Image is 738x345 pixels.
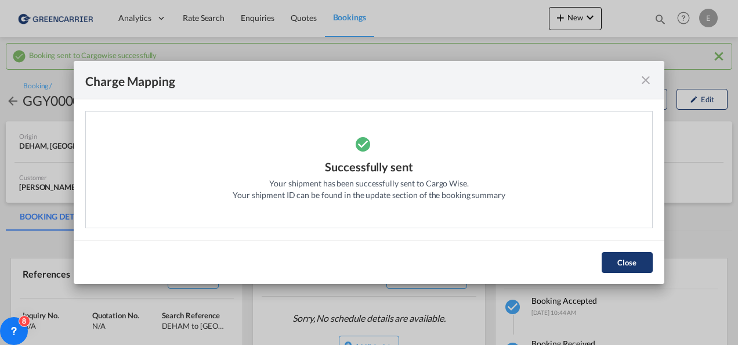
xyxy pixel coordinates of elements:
div: Charge Mapping [85,73,175,87]
div: Successfully sent [325,159,413,178]
body: Editor, editor2 [12,12,201,24]
div: Your shipment has been successfully sent to Cargo Wise. [269,178,469,189]
md-icon: icon-close fg-AAA8AD cursor [639,73,653,87]
md-dialog: Please note ... [74,61,664,284]
md-icon: icon-checkbox-marked-circle [354,130,384,159]
div: Your shipment ID can be found in the update section of the booking summary [233,189,505,201]
button: Close [602,252,653,273]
